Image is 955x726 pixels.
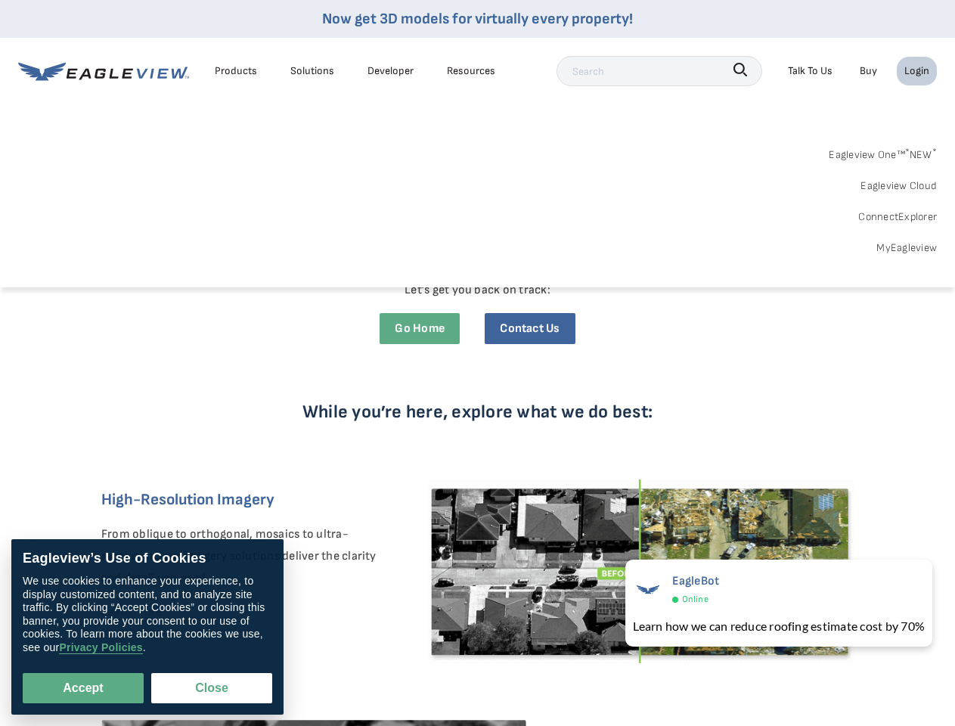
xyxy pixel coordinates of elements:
div: Learn how we can reduce roofing estimate cost by 70% [633,617,925,635]
div: Solutions [290,61,334,80]
button: Accept [23,673,144,703]
a: Eagleview Cloud [860,176,937,195]
a: Buy [860,61,877,80]
span: NEW [905,148,937,161]
img: EagleBot [633,574,663,604]
a: Developer [367,61,414,80]
div: Resources [447,61,495,80]
a: Eagleview One™*NEW* [829,141,937,164]
h6: High-Resolution Imagery [101,487,395,513]
div: Products [215,61,257,80]
p: From oblique to orthogonal, mosaics to ultra-resolution, our imagery solutions deliver the clarit... [101,524,395,589]
div: We use cookies to enhance your experience, to display customized content, and to analyze site tra... [23,575,272,654]
p: While you’re here, explore what we do best: [115,401,841,423]
span: Online [682,591,708,608]
div: Talk To Us [788,61,833,80]
input: Search [557,56,762,86]
button: Close [151,673,272,703]
a: Privacy Policies [59,641,142,654]
a: MyEagleview [876,238,937,257]
a: Contact Us [485,313,575,344]
img: EagleView Imagery [429,479,854,663]
span: EagleBot [672,574,720,588]
p: Let’s get you back on track: [85,280,871,302]
div: Login [904,61,929,80]
div: Eagleview’s Use of Cookies [23,551,272,567]
a: ConnectExplorer [858,207,937,226]
a: Go Home [380,313,460,344]
a: Now get 3D models for virtually every property! [322,10,633,28]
